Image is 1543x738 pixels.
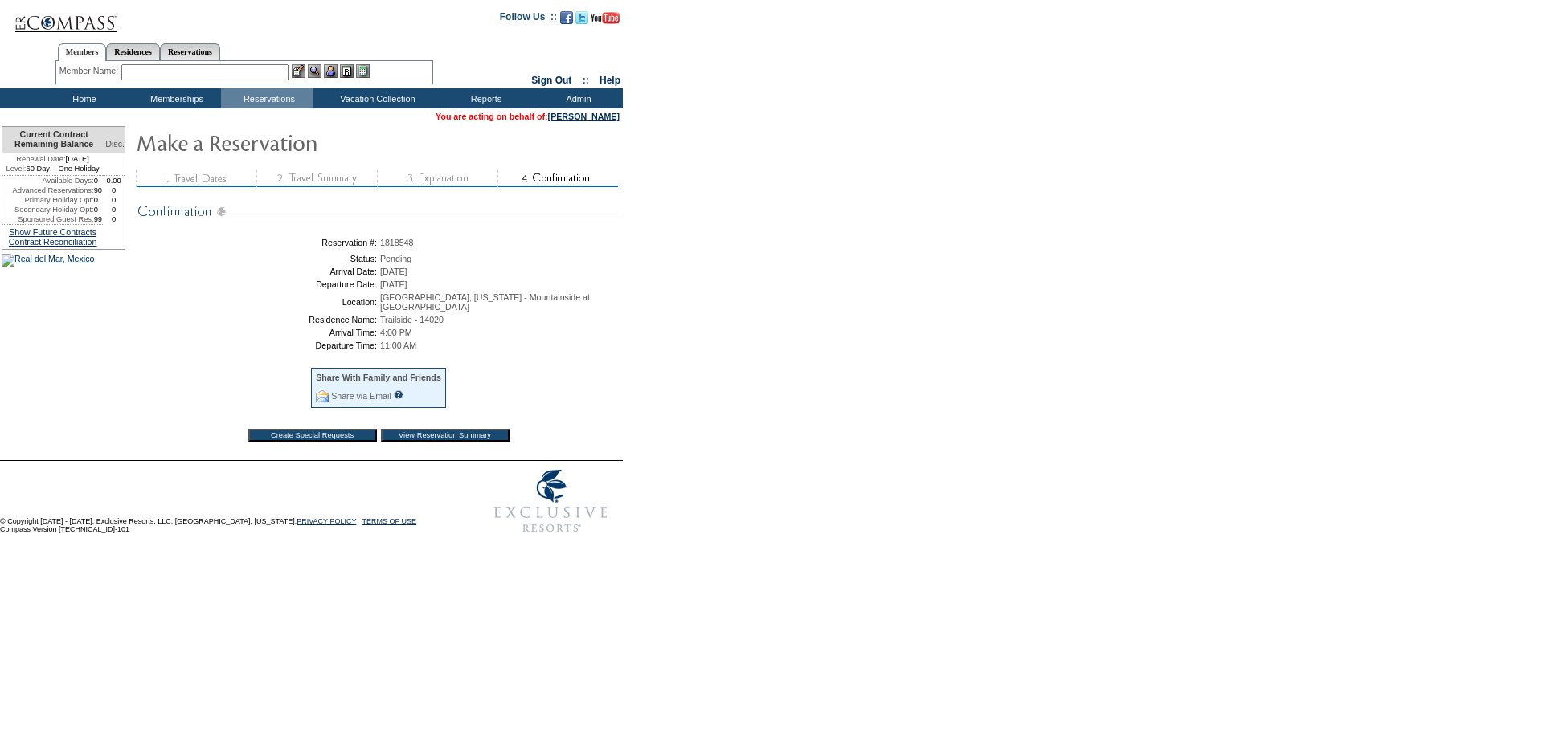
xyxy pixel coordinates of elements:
[94,195,104,205] td: 0
[2,164,103,176] td: 60 Day – One Holiday
[380,340,416,350] span: 11:00 AM
[59,64,121,78] div: Member Name:
[6,164,27,173] span: Level:
[248,429,377,442] input: Create Special Requests
[129,88,221,108] td: Memberships
[548,112,620,121] a: [PERSON_NAME]
[591,12,620,24] img: Subscribe to our YouTube Channel
[380,267,407,276] span: [DATE]
[313,88,438,108] td: Vacation Collection
[292,64,305,78] img: b_edit.gif
[103,176,125,186] td: 0.00
[575,11,588,24] img: Follow us on Twitter
[436,112,620,121] span: You are acting on behalf of:
[2,205,94,214] td: Secondary Holiday Opt:
[16,154,65,164] span: Renewal Date:
[103,214,125,224] td: 0
[94,205,104,214] td: 0
[105,139,125,149] span: Disc.
[380,328,412,337] span: 4:00 PM
[103,186,125,195] td: 0
[141,267,377,276] td: Arrival Date:
[394,390,403,399] input: What is this?
[308,64,321,78] img: View
[141,254,377,263] td: Status:
[136,170,256,187] img: step1_state3.gif
[94,186,104,195] td: 90
[380,292,590,312] span: [GEOGRAPHIC_DATA], [US_STATE] - Mountainside at [GEOGRAPHIC_DATA]
[438,88,530,108] td: Reports
[583,75,589,86] span: ::
[530,88,623,108] td: Admin
[377,170,497,187] img: step3_state3.gif
[2,186,94,195] td: Advanced Reservations:
[560,16,573,26] a: Become our fan on Facebook
[141,315,377,324] td: Residence Name:
[2,195,94,205] td: Primary Holiday Opt:
[103,195,125,205] td: 0
[591,16,620,26] a: Subscribe to our YouTube Channel
[141,340,377,350] td: Departure Time:
[316,373,441,382] div: Share With Family and Friends
[600,75,620,86] a: Help
[324,64,338,78] img: Impersonate
[380,238,414,247] span: 1818548
[9,237,97,247] a: Contract Reconciliation
[560,11,573,24] img: Become our fan on Facebook
[297,517,356,525] a: PRIVACY POLICY
[2,127,103,153] td: Current Contract Remaining Balance
[531,75,571,86] a: Sign Out
[362,517,417,525] a: TERMS OF USE
[94,176,104,186] td: 0
[380,279,407,289] span: [DATE]
[2,176,94,186] td: Available Days:
[381,429,510,442] input: View Reservation Summary
[340,64,354,78] img: Reservations
[380,315,444,324] span: Trailside - 14020
[9,227,96,237] a: Show Future Contracts
[141,328,377,337] td: Arrival Time:
[141,238,377,247] td: Reservation #:
[479,461,623,541] img: Exclusive Resorts
[136,126,457,158] img: Make Reservation
[221,88,313,108] td: Reservations
[106,43,160,60] a: Residences
[160,43,220,60] a: Reservations
[2,254,95,267] img: Real del Mar, Mexico
[575,16,588,26] a: Follow us on Twitter
[94,214,104,224] td: 99
[500,10,557,29] td: Follow Us ::
[36,88,129,108] td: Home
[497,170,618,187] img: step4_state2.gif
[331,391,391,401] a: Share via Email
[141,292,377,312] td: Location:
[356,64,370,78] img: b_calculator.gif
[2,153,103,164] td: [DATE]
[256,170,377,187] img: step2_state3.gif
[141,279,377,289] td: Departure Date:
[103,205,125,214] td: 0
[2,214,94,224] td: Sponsored Guest Res:
[58,43,107,61] a: Members
[380,254,411,263] span: Pending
